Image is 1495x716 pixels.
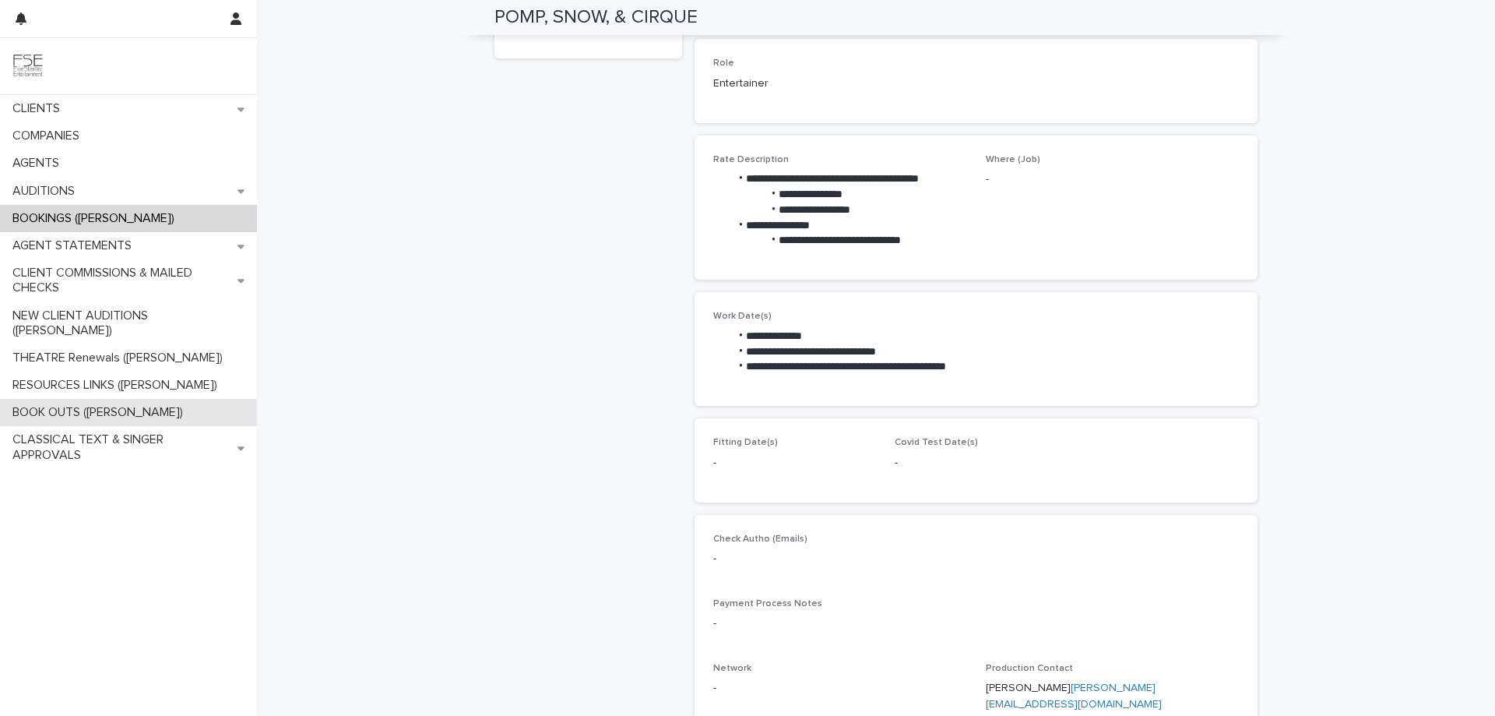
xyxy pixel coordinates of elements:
[6,309,257,338] p: NEW CLIENT AUDITIONS ([PERSON_NAME])
[713,455,876,471] p: -
[895,438,978,447] span: Covid Test Date(s)
[6,266,237,295] p: CLIENT COMMISSIONS & MAILED CHECKS
[713,551,967,567] p: -
[895,455,1057,471] p: -
[713,76,876,92] p: Entertainer
[986,682,1162,710] a: [PERSON_NAME][EMAIL_ADDRESS][DOMAIN_NAME]
[6,378,230,393] p: RESOURCES LINKS ([PERSON_NAME])
[986,664,1073,673] span: Production Contact
[713,312,772,321] span: Work Date(s)
[713,534,807,544] span: Check Autho (Emails)
[986,680,1240,713] p: [PERSON_NAME]
[6,211,187,226] p: BOOKINGS ([PERSON_NAME])
[6,351,235,365] p: THEATRE Renewals ([PERSON_NAME])
[713,599,822,608] span: Payment Process Notes
[713,615,1239,632] p: -
[6,238,144,253] p: AGENT STATEMENTS
[12,51,44,82] img: 9JgRvJ3ETPGCJDhvPVA5
[713,438,778,447] span: Fitting Date(s)
[713,664,751,673] span: Network
[6,156,72,171] p: AGENTS
[713,155,789,164] span: Rate Description
[986,171,1240,188] p: -
[986,155,1040,164] span: Where (Job)
[6,101,72,116] p: CLIENTS
[6,129,92,143] p: COMPANIES
[6,405,195,420] p: BOOK OUTS ([PERSON_NAME])
[6,432,237,462] p: CLASSICAL TEXT & SINGER APPROVALS
[713,58,734,68] span: Role
[713,680,967,697] p: -
[6,184,87,199] p: AUDITIONS
[494,6,698,29] h2: POMP, SNOW, & CIRQUE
